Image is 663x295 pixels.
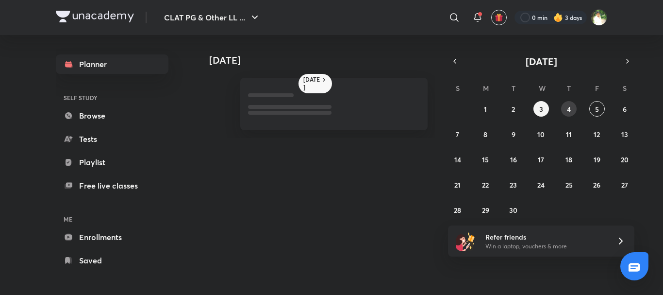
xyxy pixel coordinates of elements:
[56,129,168,149] a: Tests
[484,104,487,114] abbr: September 1, 2025
[589,101,605,117] button: September 5, 2025
[533,177,549,192] button: September 24, 2025
[526,55,557,68] span: [DATE]
[537,130,545,139] abbr: September 10, 2025
[56,11,134,22] img: Company Logo
[456,130,459,139] abbr: September 7, 2025
[482,180,489,190] abbr: September 22, 2025
[594,155,600,164] abbr: September 19, 2025
[538,155,544,164] abbr: September 17, 2025
[553,13,563,22] img: streak
[561,126,577,142] button: September 11, 2025
[512,84,515,93] abbr: Tuesday
[56,211,168,227] h6: ME
[623,84,627,93] abbr: Saturday
[623,104,627,114] abbr: September 6, 2025
[478,126,493,142] button: September 8, 2025
[478,177,493,192] button: September 22, 2025
[510,155,517,164] abbr: September 16, 2025
[478,152,493,167] button: September 15, 2025
[621,180,628,190] abbr: September 27, 2025
[509,206,517,215] abbr: September 30, 2025
[209,54,437,66] h4: [DATE]
[510,180,517,190] abbr: September 23, 2025
[303,76,320,91] h6: [DATE]
[456,231,475,251] img: referral
[482,155,489,164] abbr: September 15, 2025
[561,152,577,167] button: September 18, 2025
[621,130,628,139] abbr: September 13, 2025
[450,202,465,218] button: September 28, 2025
[56,153,168,172] a: Playlist
[56,251,168,270] a: Saved
[495,13,503,22] img: avatar
[567,104,571,114] abbr: September 4, 2025
[482,206,489,215] abbr: September 29, 2025
[617,101,632,117] button: September 6, 2025
[621,155,629,164] abbr: September 20, 2025
[450,177,465,192] button: September 21, 2025
[561,177,577,192] button: September 25, 2025
[506,101,521,117] button: September 2, 2025
[56,11,134,25] a: Company Logo
[158,8,266,27] button: CLAT PG & Other LL ...
[483,84,489,93] abbr: Monday
[595,104,599,114] abbr: September 5, 2025
[454,180,461,190] abbr: September 21, 2025
[533,101,549,117] button: September 3, 2025
[567,84,571,93] abbr: Thursday
[533,126,549,142] button: September 10, 2025
[594,130,600,139] abbr: September 12, 2025
[565,180,573,190] abbr: September 25, 2025
[539,104,543,114] abbr: September 3, 2025
[56,89,168,106] h6: SELF STUDY
[56,227,168,247] a: Enrollments
[591,9,607,26] img: Harshal Jadhao
[485,242,605,251] p: Win a laptop, vouchers & more
[589,177,605,192] button: September 26, 2025
[56,54,168,74] a: Planner
[617,152,632,167] button: September 20, 2025
[589,126,605,142] button: September 12, 2025
[506,152,521,167] button: September 16, 2025
[533,152,549,167] button: September 17, 2025
[456,84,460,93] abbr: Sunday
[483,130,487,139] abbr: September 8, 2025
[454,206,461,215] abbr: September 28, 2025
[462,54,621,68] button: [DATE]
[450,152,465,167] button: September 14, 2025
[512,130,515,139] abbr: September 9, 2025
[506,202,521,218] button: September 30, 2025
[512,104,515,114] abbr: September 2, 2025
[617,126,632,142] button: September 13, 2025
[56,176,168,195] a: Free live classes
[566,130,572,139] abbr: September 11, 2025
[593,180,600,190] abbr: September 26, 2025
[491,10,507,25] button: avatar
[617,177,632,192] button: September 27, 2025
[478,101,493,117] button: September 1, 2025
[485,232,605,242] h6: Refer friends
[539,84,546,93] abbr: Wednesday
[565,155,572,164] abbr: September 18, 2025
[450,126,465,142] button: September 7, 2025
[589,152,605,167] button: September 19, 2025
[56,106,168,125] a: Browse
[537,180,545,190] abbr: September 24, 2025
[506,177,521,192] button: September 23, 2025
[561,101,577,117] button: September 4, 2025
[478,202,493,218] button: September 29, 2025
[454,155,461,164] abbr: September 14, 2025
[506,126,521,142] button: September 9, 2025
[595,84,599,93] abbr: Friday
